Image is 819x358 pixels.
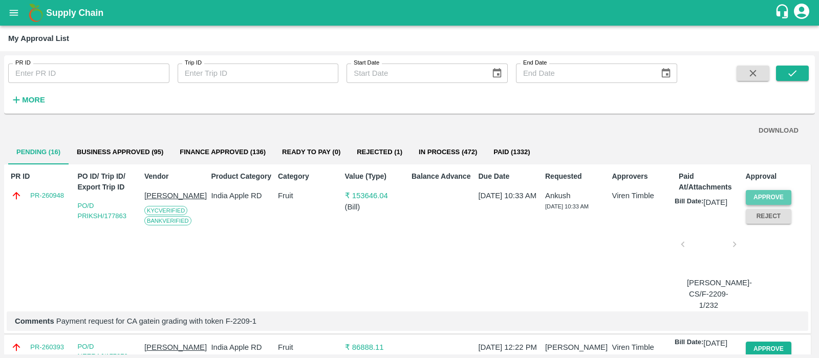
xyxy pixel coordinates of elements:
a: Supply Chain [46,6,774,20]
button: Choose date [656,64,676,83]
label: Start Date [354,59,379,67]
div: My Approval List [8,32,69,45]
p: Balance Advance [412,171,474,182]
a: PO/D PRIKSH/177863 [78,202,126,220]
p: [DATE] 12:22 PM [479,342,541,353]
button: Rejected (1) [349,140,411,164]
div: account of current user [792,2,811,24]
b: Supply Chain [46,8,103,18]
p: PR ID [11,171,73,182]
p: Category [278,171,340,182]
p: [PERSON_NAME] [144,190,207,201]
p: [DATE] [703,338,727,349]
button: Business Approved (95) [69,140,171,164]
p: Bill Date: [675,338,703,349]
button: open drawer [2,1,26,25]
p: ( Bill ) [345,201,407,213]
p: India Apple RD [211,342,274,353]
button: Approve [746,342,792,356]
button: Paid (1332) [485,140,538,164]
p: [DATE] [703,197,727,208]
p: Vendor [144,171,207,182]
p: Approvers [612,171,675,182]
span: [DATE] 10:33 AM [545,203,589,209]
button: Choose date [487,64,507,83]
b: Comments [15,317,54,325]
p: ₹ 86888.11 [345,342,407,353]
button: DOWNLOAD [755,122,803,140]
button: Approve [746,190,792,205]
p: Paid At/Attachments [679,171,741,193]
span: Bank Verified [144,216,191,225]
p: [PERSON_NAME]-CS/F-2209-1/232 [687,277,730,311]
p: Due Date [479,171,541,182]
p: [PERSON_NAME] [545,342,608,353]
p: ₹ 153646.04 [345,190,407,201]
button: Pending (16) [8,140,69,164]
p: Product Category [211,171,274,182]
p: Fruit [278,190,340,201]
p: Approval [746,171,808,182]
p: Ankush [545,190,608,201]
label: PR ID [15,59,31,67]
img: logo [26,3,46,23]
button: Ready To Pay (0) [274,140,349,164]
input: Start Date [347,64,483,83]
input: Enter Trip ID [178,64,339,83]
p: Requested [545,171,608,182]
input: End Date [516,64,652,83]
p: PO ID/ Trip ID/ Export Trip ID [78,171,140,193]
p: Value (Type) [345,171,407,182]
p: Viren Timble [612,342,675,353]
input: Enter PR ID [8,64,169,83]
p: Fruit [278,342,340,353]
p: [DATE] 10:33 AM [479,190,541,201]
p: Viren Timble [612,190,675,201]
p: Bill Date: [675,197,703,208]
button: In Process (472) [411,140,485,164]
button: Finance Approved (136) [171,140,274,164]
div: customer-support [774,4,792,22]
button: More [8,91,48,109]
span: KYC Verified [144,206,187,215]
p: Payment request for CA gatein grading with token F-2209-1 [15,315,800,327]
label: End Date [523,59,547,67]
label: Trip ID [185,59,202,67]
button: Reject [746,209,792,224]
strong: More [22,96,45,104]
p: India Apple RD [211,190,274,201]
a: PR-260948 [30,191,64,201]
a: PR-260393 [30,342,64,352]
